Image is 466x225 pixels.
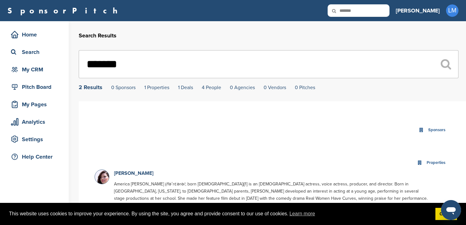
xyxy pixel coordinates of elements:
iframe: Button to launch messaging window [441,200,461,220]
div: Pitch Board [9,81,62,93]
div: My Pages [9,99,62,110]
div: Home [9,29,62,40]
span: This website uses cookies to improve your experience. By using the site, you agree and provide co... [9,209,430,218]
a: SponsorPitch [7,7,121,15]
a: 0 Vendors [264,84,286,91]
a: Pitch Board [6,80,62,94]
a: Search [6,45,62,59]
a: Home [6,27,62,42]
a: 0 Sponsors [111,84,136,91]
a: 4 People [202,84,221,91]
a: 0 Agencies [230,84,255,91]
a: 0 Pitches [295,84,315,91]
div: Settings [9,134,62,145]
a: Help Center [6,150,62,164]
div: My CRM [9,64,62,75]
p: America [PERSON_NAME] (/fəˈrɛərə/; born [DEMOGRAPHIC_DATA])[1] is an [DEMOGRAPHIC_DATA] actress, ... [114,180,428,209]
div: Help Center [9,151,62,162]
a: dismiss cookie message [435,208,457,220]
a: My CRM [6,62,62,77]
a: Analytics [6,115,62,129]
div: Sponsors [427,127,447,134]
a: 1 Properties [144,84,169,91]
a: learn more about cookies [289,209,316,218]
div: Analytics [9,116,62,127]
div: 2 Results [79,84,102,90]
h3: [PERSON_NAME] [396,6,440,15]
span: LM [446,4,459,17]
div: Properties [425,159,447,166]
a: 1 Deals [178,84,193,91]
a: [PERSON_NAME] [396,4,440,17]
div: Search [9,46,62,58]
a: My Pages [6,97,62,112]
img: 220px america ferrara cannes 2014 [95,170,111,192]
a: [PERSON_NAME] [114,170,153,176]
h2: Search Results [79,31,459,40]
a: Settings [6,132,62,146]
